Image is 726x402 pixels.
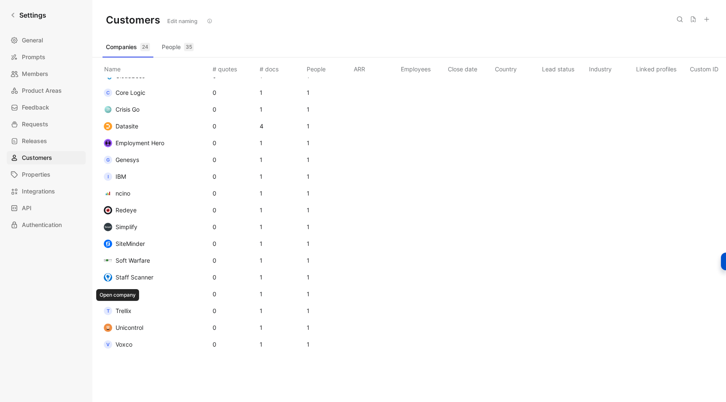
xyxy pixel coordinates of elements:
a: API [7,201,86,215]
span: Name [101,65,124,73]
span: Genesys [116,156,139,163]
td: 1 [258,185,305,202]
a: Releases [7,134,86,148]
th: Industry [587,57,634,78]
span: Authentication [22,220,62,230]
span: Trellix [116,307,132,314]
a: Feedback [7,101,86,114]
td: 0 [211,185,258,202]
span: Requests [22,119,48,129]
div: C [104,89,112,97]
td: 1 [258,319,305,336]
th: Employees [399,57,446,78]
th: Country [493,57,540,78]
span: Staff Scanner [116,274,153,281]
button: GGenesys [101,153,142,167]
div: 35 [184,43,194,51]
th: Linked profiles [634,57,688,78]
td: 1 [305,118,352,135]
div: Open company [96,289,139,301]
td: 1 [258,336,305,353]
td: 0 [211,235,258,252]
button: TTrellix [101,304,134,318]
div: 24 [140,43,150,51]
button: logoSiteMinder [101,237,148,251]
span: Core Logic [116,89,145,96]
a: Settings [7,7,50,23]
td: 1 [258,151,305,168]
span: Soft Warfare [116,257,150,264]
td: 1 [258,235,305,252]
td: 0 [211,286,258,303]
td: 1 [305,235,352,252]
td: 0 [211,219,258,235]
span: Voxco [116,341,132,348]
button: logoRedeye [101,204,139,217]
td: 1 [305,219,352,235]
span: Employment Hero [116,139,164,146]
td: 1 [258,286,305,303]
span: Simplify [116,223,137,230]
span: Crisis Go [116,106,139,113]
button: logoSoft Warfare [101,254,153,267]
img: logo [104,273,112,282]
span: API [22,203,32,213]
span: Members [22,69,48,79]
button: IIBM [101,170,129,183]
td: 0 [211,118,258,135]
a: Integrations [7,185,86,198]
td: 1 [305,252,352,269]
td: 1 [305,286,352,303]
th: # quotes [211,57,258,78]
div: T [104,307,112,315]
th: # docs [258,57,305,78]
button: logoUnicontrol [101,321,146,334]
span: SiteMinder [116,240,145,247]
button: logoSimplify [101,220,140,234]
a: Members [7,67,86,81]
span: ncino [116,190,130,197]
img: logo [104,139,112,147]
td: 1 [305,319,352,336]
td: 0 [211,168,258,185]
a: Prompts [7,50,86,64]
th: ARR [352,57,399,78]
div: V [104,340,112,349]
td: 0 [211,151,258,168]
span: Prompts [22,52,45,62]
td: 0 [211,202,258,219]
button: logoCrisis Go [101,103,142,116]
h1: Customers [106,14,160,26]
button: CCore Logic [101,86,148,99]
button: VVoxco [101,338,135,351]
td: 1 [305,168,352,185]
td: 4 [258,118,305,135]
img: logo [104,256,112,265]
img: logo [104,122,112,131]
th: People [305,57,352,78]
td: 1 [305,269,352,286]
td: 1 [305,336,352,353]
a: Customers [7,151,86,164]
td: 1 [305,101,352,118]
a: Product Areas [7,84,86,97]
td: 0 [211,252,258,269]
button: logoStaff Scanner [101,271,156,284]
td: 1 [258,202,305,219]
button: Edit naming [163,15,201,27]
td: 1 [258,84,305,101]
th: Close date [446,57,493,78]
span: Feedback [22,102,49,112]
span: Unicontrol [116,324,143,331]
td: 1 [258,101,305,118]
td: 1 [258,303,305,319]
td: 0 [211,269,258,286]
span: Product Areas [22,86,62,96]
th: Lead status [540,57,587,78]
a: Requests [7,117,86,131]
span: Redeye [116,206,137,214]
span: Customers [22,153,52,163]
td: 1 [305,135,352,151]
span: IBM [116,173,126,180]
td: 1 [305,151,352,168]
